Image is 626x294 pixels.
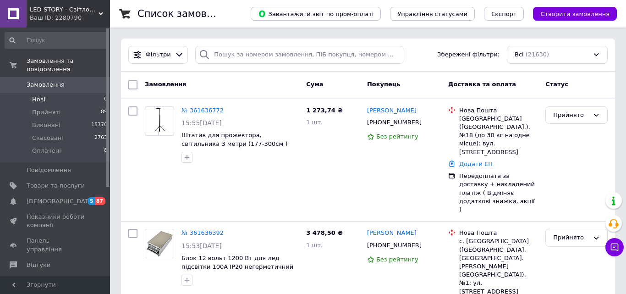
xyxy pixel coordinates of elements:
[94,134,107,142] span: 2763
[137,8,231,19] h1: Список замовлень
[459,229,538,237] div: Нова Пошта
[306,119,323,126] span: 1 шт.
[149,107,170,135] img: Фото товару
[459,161,493,167] a: Додати ЕН
[524,10,617,17] a: Створити замовлення
[146,50,171,59] span: Фільтри
[181,255,293,278] a: Блок 12 вольт 1200 Вт для лед підсвітки 100А IP20 негерметичний Led-Story Profi
[306,81,323,88] span: Cума
[27,166,71,174] span: Повідомлення
[540,11,610,17] span: Створити замовлення
[181,132,287,155] a: Штатив для прожектора, світильника 3 метри (177-300см ) чорний
[104,147,107,155] span: 8
[306,242,323,249] span: 1 шт.
[181,242,222,250] span: 15:53[DATE]
[376,256,418,263] span: Без рейтингу
[32,147,61,155] span: Оплачені
[30,14,110,22] div: Ваш ID: 2280790
[459,106,538,115] div: Нова Пошта
[27,81,65,89] span: Замовлення
[27,213,85,229] span: Показники роботи компанії
[145,81,186,88] span: Замовлення
[367,106,417,115] a: [PERSON_NAME]
[533,7,617,21] button: Створити замовлення
[91,121,107,129] span: 18770
[545,81,568,88] span: Статус
[258,10,373,18] span: Завантажити звіт по пром-оплаті
[251,7,381,21] button: Завантажити звіт по пром-оплаті
[27,261,50,269] span: Відгуки
[448,81,516,88] span: Доставка та оплата
[101,108,107,116] span: 89
[390,7,475,21] button: Управління статусами
[397,11,467,17] span: Управління статусами
[30,6,99,14] span: LED-STORY - Світлодіодне освітлення для будь-яких цілей
[32,108,60,116] span: Прийняті
[491,11,517,17] span: Експорт
[553,233,589,243] div: Прийнято
[181,229,224,236] a: № 361636392
[367,81,401,88] span: Покупець
[32,134,63,142] span: Скасовані
[27,237,85,253] span: Панель управління
[88,197,95,205] span: 5
[181,107,224,114] a: № 361636772
[553,111,589,120] div: Прийнято
[605,238,624,256] button: Чат з покупцем
[95,197,105,205] span: 87
[367,229,417,238] a: [PERSON_NAME]
[459,115,538,156] div: [GEOGRAPHIC_DATA] ([GEOGRAPHIC_DATA].), №18 (до 30 кг на одне місце): вул. [STREET_ADDRESS]
[526,51,549,58] span: (21630)
[459,172,538,214] div: Передоплата за доставку + накладений платіж ( Відміняє додаткові знижки, акції )
[145,106,174,136] a: Фото товару
[376,133,418,140] span: Без рейтингу
[104,95,107,104] span: 0
[195,46,404,64] input: Пошук за номером замовлення, ПІБ покупця, номером телефону, Email, номером накладної
[515,50,524,59] span: Всі
[27,57,110,73] span: Замовлення та повідомлення
[27,197,94,205] span: [DEMOGRAPHIC_DATA]
[5,32,108,49] input: Пошук
[367,242,422,249] span: [PHONE_NUMBER]
[437,50,500,59] span: Збережені фільтри:
[32,121,60,129] span: Виконані
[306,107,342,114] span: 1 273,74 ₴
[367,119,422,126] span: [PHONE_NUMBER]
[145,229,174,258] img: Фото товару
[306,229,342,236] span: 3 478,50 ₴
[32,95,45,104] span: Нові
[27,182,85,190] span: Товари та послуги
[181,119,222,127] span: 15:55[DATE]
[484,7,524,21] button: Експорт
